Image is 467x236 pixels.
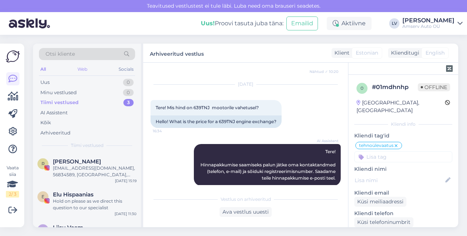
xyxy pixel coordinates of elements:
[117,64,135,74] div: Socials
[41,161,45,166] span: R
[426,49,445,57] span: English
[372,83,418,92] div: # 01mdhnhp
[402,18,463,29] a: [PERSON_NAME]Amserv Auto OÜ
[123,79,134,86] div: 0
[402,23,455,29] div: Amserv Auto OÜ
[153,128,180,134] span: 16:34
[40,109,68,117] div: AI Assistent
[41,194,44,199] span: E
[115,178,137,184] div: [DATE] 15:19
[354,189,452,197] p: Kliendi email
[39,64,47,74] div: All
[354,217,413,227] div: Küsi telefoninumbrit
[355,176,444,184] input: Lisa nimi
[356,99,445,114] div: [GEOGRAPHIC_DATA], [GEOGRAPHIC_DATA]
[42,227,44,232] span: L
[156,105,259,110] span: Tere! Mis hind on 639TNJ mootorile vahetusel?
[359,143,394,148] span: tehnoülevaatus
[354,165,452,173] p: Kliendi nimi
[388,49,419,57] div: Klienditugi
[389,18,399,29] div: LV
[402,18,455,23] div: [PERSON_NAME]
[151,115,282,128] div: Hello! What is the price for a 639TNJ engine exchange?
[53,158,101,165] span: Raul Urbel
[40,89,77,96] div: Minu vestlused
[200,149,337,181] span: Tere! Hinnapakkumise saamiseks palun jätke oma kontaktandmed (telefon, e-mail) ja sõiduki registr...
[221,196,271,203] span: Vestlus on arhiveeritud
[46,50,75,58] span: Otsi kliente
[40,79,50,86] div: Uus
[123,89,134,96] div: 0
[356,49,378,57] span: Estonian
[53,191,94,198] span: Elu Hispaanias
[53,165,137,178] div: [EMAIL_ADDRESS][DOMAIN_NAME], 56834589, [GEOGRAPHIC_DATA], [PERSON_NAME], [GEOGRAPHIC_DATA] 8-8. ...
[220,207,272,217] div: Ava vestlus uuesti
[361,85,363,91] span: 0
[311,138,339,144] span: AI Assistent
[53,224,83,231] span: Liisu Veem
[40,119,51,126] div: Kõik
[354,210,452,217] p: Kliendi telefon
[76,64,89,74] div: Web
[332,49,350,57] div: Klient
[201,20,215,27] b: Uus!
[354,197,406,207] div: Küsi meiliaadressi
[6,49,20,63] img: Askly Logo
[123,99,134,106] div: 3
[71,142,104,149] span: Tiimi vestlused
[446,65,453,72] img: zendesk
[6,165,19,198] div: Vaata siia
[354,151,452,162] input: Lisa tag
[418,83,450,91] span: Offline
[115,211,137,217] div: [DATE] 11:30
[327,17,372,30] div: Aktiivne
[40,99,79,106] div: Tiimi vestlused
[286,16,318,30] button: Emailid
[40,129,70,137] div: Arhiveeritud
[151,81,341,88] div: [DATE]
[354,121,452,128] div: Kliendi info
[201,19,283,28] div: Proovi tasuta juba täna:
[354,132,452,140] p: Kliendi tag'id
[150,48,204,58] label: Arhiveeritud vestlus
[309,69,339,74] span: Nähtud ✓ 10:20
[53,198,137,211] div: Hold on please as we direct this question to our specialist
[6,191,19,198] div: 2 / 3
